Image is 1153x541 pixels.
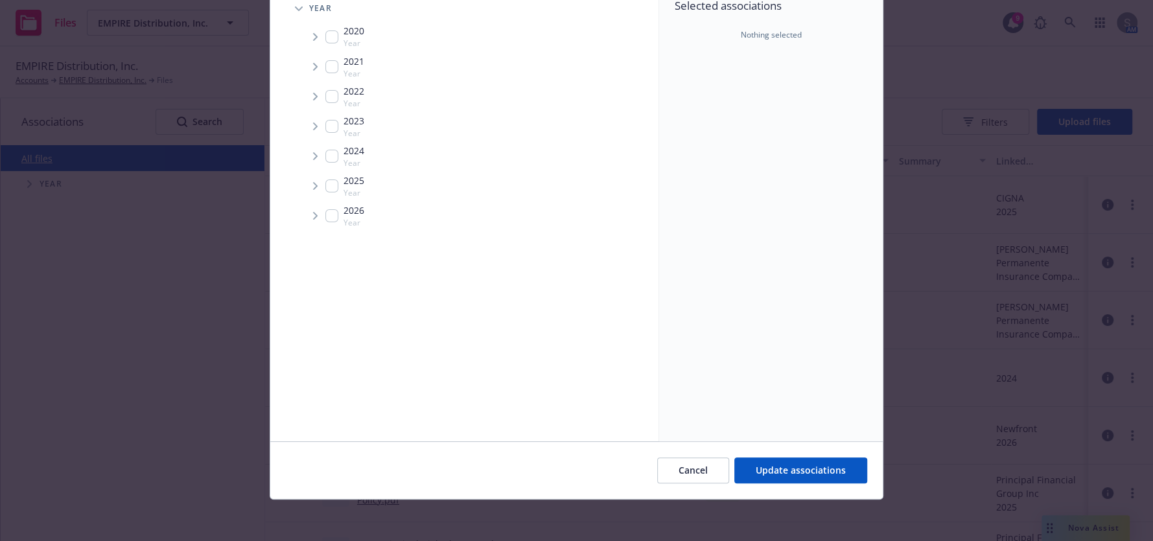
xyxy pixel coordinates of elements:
[344,157,364,168] span: Year
[344,203,364,217] span: 2026
[344,24,364,38] span: 2020
[734,457,867,483] button: Update associations
[741,29,802,41] span: Nothing selected
[756,464,846,476] span: Update associations
[344,128,364,139] span: Year
[344,68,364,79] span: Year
[679,464,708,476] span: Cancel
[344,54,364,68] span: 2021
[344,144,364,157] span: 2024
[344,84,364,98] span: 2022
[344,174,364,187] span: 2025
[657,457,729,483] button: Cancel
[344,114,364,128] span: 2023
[344,187,364,198] span: Year
[309,5,332,12] span: Year
[344,217,364,228] span: Year
[344,38,364,49] span: Year
[344,98,364,109] span: Year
